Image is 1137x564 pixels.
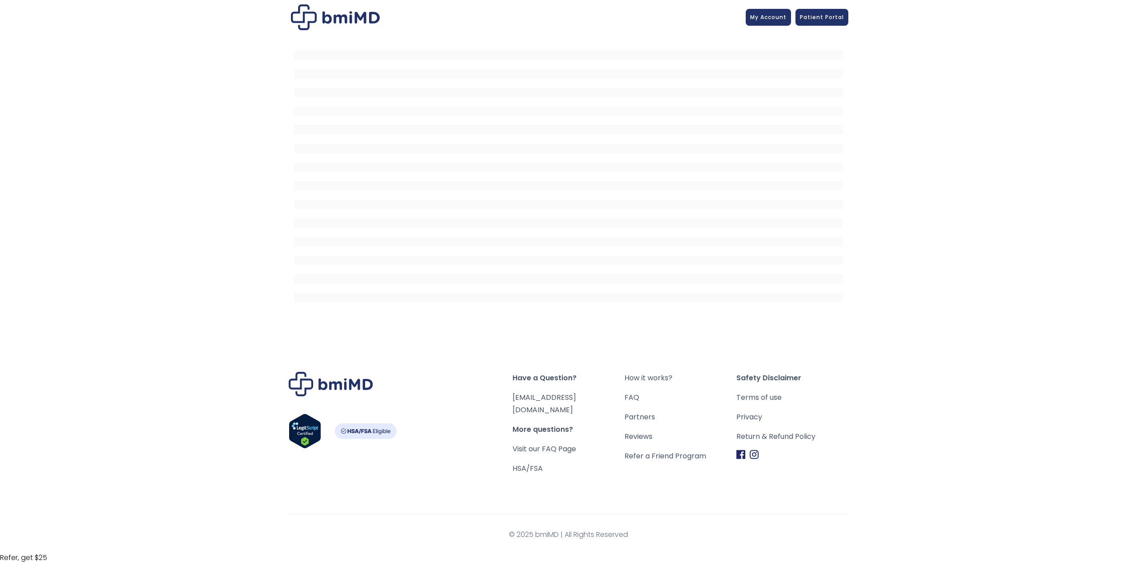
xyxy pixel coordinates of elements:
[513,372,624,384] span: Have a Question?
[334,423,397,439] img: HSA-FSA
[750,450,759,459] img: Instagram
[736,450,745,459] img: Facebook
[736,430,848,443] a: Return & Refund Policy
[294,41,843,308] iframe: MDI Patient Messaging Portal
[736,372,848,384] span: Safety Disclaimer
[289,414,321,453] a: Verify LegitScript Approval for www.bmimd.com
[513,423,624,436] span: More questions?
[624,430,736,443] a: Reviews
[513,444,576,454] a: Visit our FAQ Page
[624,450,736,462] a: Refer a Friend Program
[513,392,576,415] a: [EMAIL_ADDRESS][DOMAIN_NAME]
[800,13,844,21] span: Patient Portal
[736,391,848,404] a: Terms of use
[795,9,848,26] a: Patient Portal
[291,4,380,30] img: Patient Messaging Portal
[513,463,543,473] a: HSA/FSA
[746,9,791,26] a: My Account
[289,414,321,449] img: Verify Approval for www.bmimd.com
[624,391,736,404] a: FAQ
[289,372,373,396] img: Brand Logo
[624,372,736,384] a: How it works?
[736,411,848,423] a: Privacy
[624,411,736,423] a: Partners
[750,13,787,21] span: My Account
[289,529,848,541] span: © 2025 bmiMD | All Rights Reserved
